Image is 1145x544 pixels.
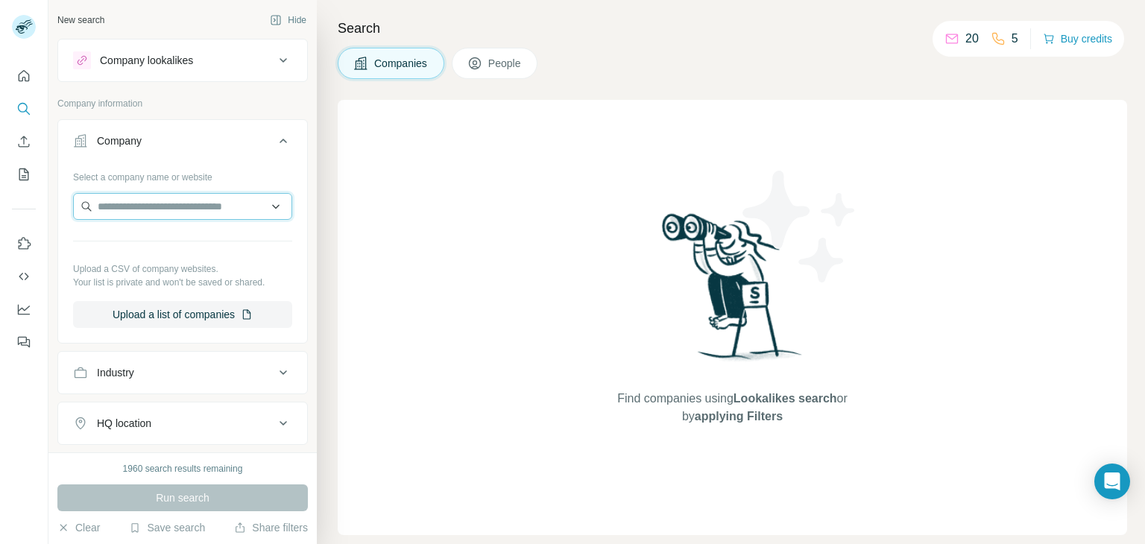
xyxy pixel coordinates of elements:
div: New search [57,13,104,27]
button: Use Surfe on LinkedIn [12,230,36,257]
div: HQ location [97,416,151,431]
p: Your list is private and won't be saved or shared. [73,276,292,289]
span: Find companies using or by [613,390,851,426]
span: Lookalikes search [734,392,837,405]
button: Search [12,95,36,122]
div: Company [97,133,142,148]
button: Company lookalikes [58,42,307,78]
div: Industry [97,365,134,380]
img: Surfe Illustration - Stars [733,159,867,294]
div: 1960 search results remaining [123,462,243,475]
img: Surfe Illustration - Woman searching with binoculars [655,209,810,376]
button: Upload a list of companies [73,301,292,328]
div: Company lookalikes [100,53,193,68]
button: Save search [129,520,205,535]
button: Quick start [12,63,36,89]
button: Use Surfe API [12,263,36,290]
p: Upload a CSV of company websites. [73,262,292,276]
button: HQ location [58,405,307,441]
p: 20 [965,30,979,48]
div: Open Intercom Messenger [1094,464,1130,499]
span: applying Filters [695,410,783,423]
button: Industry [58,355,307,390]
button: Clear [57,520,100,535]
button: Hide [259,9,317,31]
p: 5 [1012,30,1018,48]
p: Company information [57,97,308,110]
h4: Search [338,18,1127,39]
div: Select a company name or website [73,165,292,184]
span: People [488,56,523,71]
button: Buy credits [1043,28,1112,49]
span: Companies [374,56,429,71]
button: Feedback [12,329,36,355]
button: Dashboard [12,296,36,323]
button: Company [58,123,307,165]
button: Share filters [234,520,308,535]
button: My lists [12,161,36,188]
button: Enrich CSV [12,128,36,155]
